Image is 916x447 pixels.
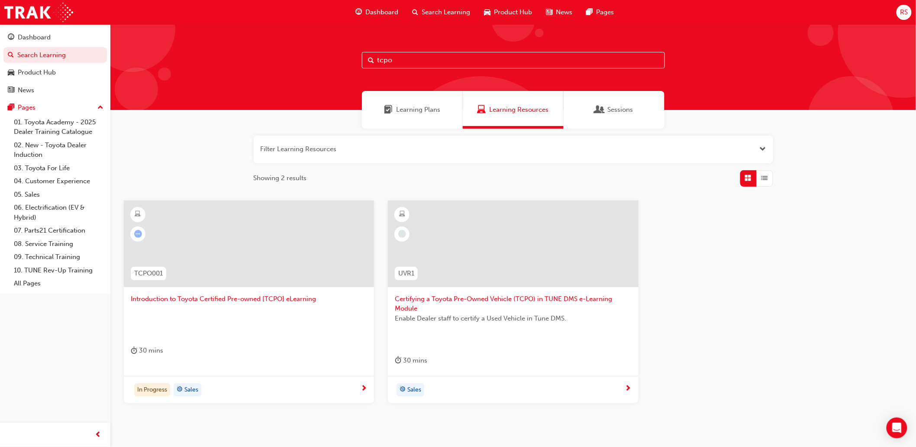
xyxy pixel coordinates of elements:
span: target-icon [177,384,183,395]
a: All Pages [10,277,107,290]
a: 10. TUNE Rev-Up Training [10,264,107,277]
span: guage-icon [8,34,14,42]
span: Sales [184,385,198,395]
a: news-iconNews [539,3,580,21]
a: 04. Customer Experience [10,175,107,188]
span: pages-icon [587,7,593,18]
a: 02. New - Toyota Dealer Induction [10,139,107,162]
a: UVR1Certifying a Toyota Pre-Owned Vehicle (TCPO) in TUNE DMS e-Learning ModuleEnable Dealer staff... [388,201,638,403]
div: 30 mins [395,355,427,366]
div: News [18,85,34,95]
a: 09. Technical Training [10,250,107,264]
a: 07. Parts21 Certification [10,224,107,237]
a: News [3,82,107,98]
a: Learning ResourcesLearning Resources [463,91,564,129]
span: Sales [407,385,421,395]
span: news-icon [8,87,14,94]
span: learningRecordVerb_ATTEMPT-icon [134,230,142,238]
button: Pages [3,100,107,116]
span: Learning Resources [477,105,486,115]
span: Dashboard [366,7,399,17]
span: Search [368,55,374,65]
span: Enable Dealer staff to certify a Used Vehicle in Tune DMS. [395,314,631,324]
span: Introduction to Toyota Certified Pre-owned [TCPO] eLearning [131,294,367,304]
span: List [761,173,768,183]
a: car-iconProduct Hub [477,3,539,21]
input: Search... [362,52,665,68]
div: Dashboard [18,32,51,42]
a: Learning PlansLearning Plans [362,91,463,129]
div: Pages [18,103,35,113]
span: Product Hub [494,7,532,17]
span: up-icon [97,102,103,113]
div: Product Hub [18,68,56,78]
span: Learning Plans [396,105,440,115]
span: Sessions [607,105,633,115]
button: DashboardSearch LearningProduct HubNews [3,28,107,100]
span: news-icon [546,7,553,18]
span: search-icon [413,7,419,18]
div: In Progress [134,383,170,396]
button: Open the filter [760,144,766,154]
span: Pages [597,7,614,17]
span: UVR1 [398,269,414,279]
span: Search Learning [422,7,471,17]
span: guage-icon [356,7,362,18]
span: News [556,7,573,17]
a: Product Hub [3,65,107,81]
a: Dashboard [3,29,107,45]
a: search-iconSearch Learning [406,3,477,21]
span: duration-icon [395,355,401,366]
span: RS [900,7,908,17]
span: learningResourceType_ELEARNING-icon [399,209,405,220]
a: SessionsSessions [564,91,664,129]
span: next-icon [625,385,632,393]
span: search-icon [8,52,14,59]
a: 01. Toyota Academy - 2025 Dealer Training Catalogue [10,116,107,139]
span: Learning Resources [490,105,549,115]
div: 30 mins [131,345,163,356]
a: guage-iconDashboard [349,3,406,21]
span: car-icon [484,7,491,18]
span: Certifying a Toyota Pre-Owned Vehicle (TCPO) in TUNE DMS e-Learning Module [395,294,631,314]
span: target-icon [400,384,406,395]
a: 05. Sales [10,188,107,201]
span: pages-icon [8,104,14,112]
a: pages-iconPages [580,3,621,21]
a: TCPO001Introduction to Toyota Certified Pre-owned [TCPO] eLearningduration-icon 30 minsIn Progres... [124,201,374,403]
span: learningRecordVerb_NONE-icon [398,230,406,238]
img: Trak [4,3,73,22]
a: Search Learning [3,47,107,63]
span: Showing 2 results [254,173,307,183]
span: Grid [745,173,752,183]
div: Open Intercom Messenger [887,418,907,438]
a: 06. Electrification (EV & Hybrid) [10,201,107,224]
span: next-icon [361,385,367,393]
span: Sessions [595,105,604,115]
span: prev-icon [95,430,102,441]
span: Learning Plans [384,105,393,115]
span: learningResourceType_ELEARNING-icon [135,209,141,220]
button: RS [897,5,912,20]
span: duration-icon [131,345,137,356]
span: car-icon [8,69,14,77]
a: 08. Service Training [10,237,107,251]
span: TCPO001 [134,269,163,279]
a: 03. Toyota For Life [10,162,107,175]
